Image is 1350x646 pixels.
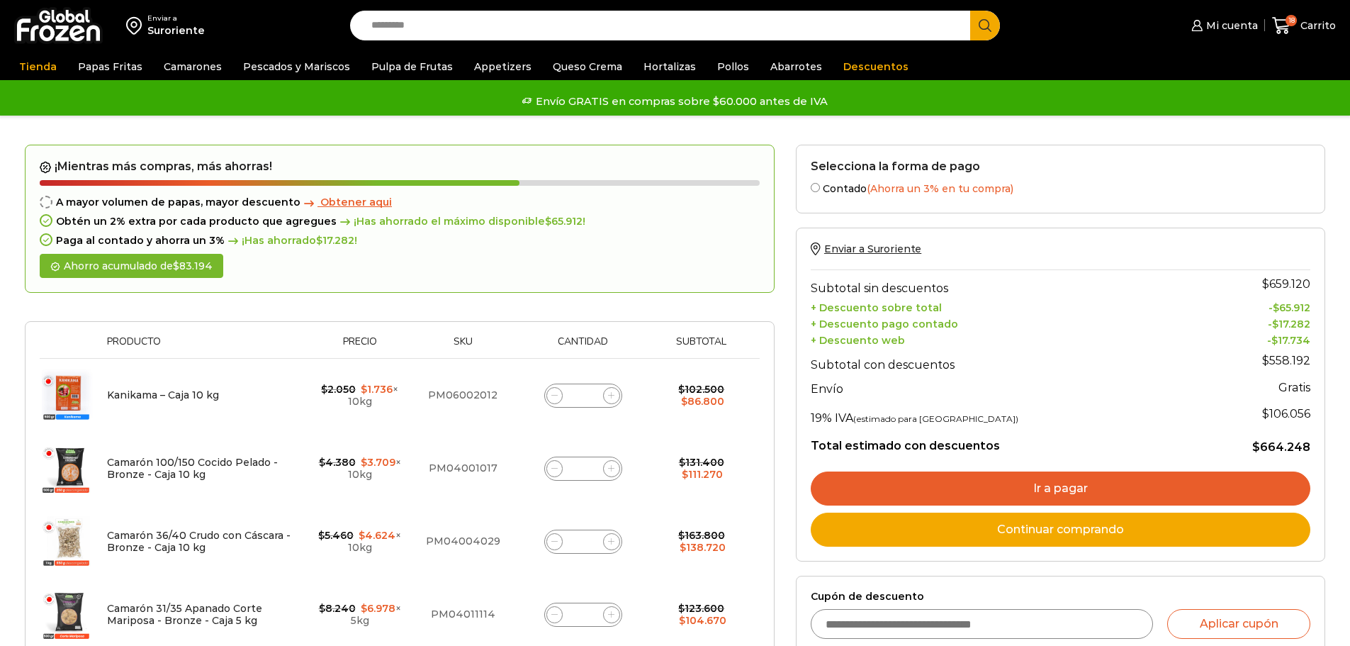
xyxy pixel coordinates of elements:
[1272,318,1310,330] bdi: 17.282
[678,529,685,542] span: $
[40,196,760,208] div: A mayor volumen de papas, mayor descuento
[1262,407,1269,421] span: $
[679,614,685,627] span: $
[811,375,1191,400] th: Envío
[361,383,367,396] span: $
[361,456,367,469] span: $
[1252,440,1260,454] span: $
[682,468,688,481] span: $
[364,53,460,80] a: Pulpa de Frutas
[1262,277,1269,291] span: $
[678,383,724,396] bdi: 102.500
[836,53,916,80] a: Descuentos
[361,602,395,615] bdi: 6.978
[710,53,756,80] a: Pollos
[236,53,357,80] a: Pescados y Mariscos
[651,336,753,358] th: Subtotal
[811,270,1191,299] th: Subtotal sin descuentos
[225,235,357,247] span: ¡Has ahorrado !
[316,234,322,247] span: $
[318,529,325,542] span: $
[680,541,686,554] span: $
[359,529,365,542] span: $
[410,432,516,505] td: PM04001017
[361,456,395,469] bdi: 3.709
[811,330,1191,347] th: + Descuento web
[681,395,724,408] bdi: 86.800
[573,386,593,406] input: Product quantity
[1278,381,1310,394] strong: Gratis
[1167,609,1310,639] button: Aplicar cupón
[1191,299,1310,315] td: -
[678,602,685,615] span: $
[546,53,629,80] a: Queso Crema
[679,614,726,627] bdi: 104.670
[359,529,395,542] bdi: 4.624
[573,532,593,552] input: Product quantity
[678,529,725,542] bdi: 163.800
[126,13,147,38] img: address-field-icon.svg
[320,196,392,208] span: Obtener aqui
[107,389,219,401] a: Kanikama – Caja 10 kg
[636,53,703,80] a: Hortalizas
[337,216,585,228] span: ¡Has ahorrado el máximo disponible !
[147,13,205,23] div: Enviar a
[853,413,1018,424] small: (estimado para [GEOGRAPHIC_DATA])
[545,215,583,228] bdi: 65.912
[319,456,356,469] bdi: 4.380
[410,359,516,433] td: PM06002012
[319,456,325,469] span: $
[811,180,1310,195] label: Contado
[573,605,593,625] input: Product quantity
[1271,334,1278,347] span: $
[300,196,392,208] a: Obtener aqui
[40,160,760,174] h2: ¡Mientras más compras, más ahorras!
[811,183,820,192] input: Contado(Ahorra un 3% en tu compra)
[682,468,723,481] bdi: 111.270
[1286,15,1297,26] span: 18
[681,395,687,408] span: $
[361,383,393,396] bdi: 1.736
[309,359,410,433] td: × 10kg
[319,602,325,615] span: $
[410,505,516,578] td: PM04004029
[321,383,327,396] span: $
[867,182,1013,195] span: (Ahorra un 3% en tu compra)
[811,299,1191,315] th: + Descuento sobre total
[107,602,262,627] a: Camarón 31/35 Apanado Corte Mariposa - Bronze - Caja 5 kg
[811,513,1310,547] a: Continuar comprando
[467,53,539,80] a: Appetizers
[680,541,726,554] bdi: 138.720
[40,235,760,247] div: Paga al contado y ahorra un 3%
[309,336,410,358] th: Precio
[309,505,410,578] td: × 10kg
[318,529,354,542] bdi: 5.460
[678,383,685,396] span: $
[811,472,1310,506] a: Ir a pagar
[1188,11,1257,40] a: Mi cuenta
[824,243,921,255] span: Enviar a Suroriente
[40,216,760,228] div: Obtén un 2% extra por cada producto que agregues
[147,23,205,38] div: Suroriente
[1203,18,1258,33] span: Mi cuenta
[40,254,223,279] div: Ahorro acumulado de
[1191,330,1310,347] td: -
[173,260,179,272] span: $
[71,53,150,80] a: Papas Fritas
[410,336,516,358] th: Sku
[970,11,1000,40] button: Search button
[1262,407,1310,421] span: 106.056
[1271,334,1310,347] bdi: 17.734
[1273,301,1310,314] bdi: 65.912
[811,347,1191,375] th: Subtotal con descuentos
[1272,9,1336,43] a: 18 Carrito
[107,529,291,554] a: Camarón 36/40 Crudo con Cáscara - Bronze - Caja 10 kg
[12,53,64,80] a: Tienda
[811,428,1191,455] th: Total estimado con descuentos
[309,432,410,505] td: × 10kg
[678,602,724,615] bdi: 123.600
[173,260,213,272] bdi: 83.194
[679,456,685,469] span: $
[679,456,724,469] bdi: 131.400
[316,234,354,247] bdi: 17.282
